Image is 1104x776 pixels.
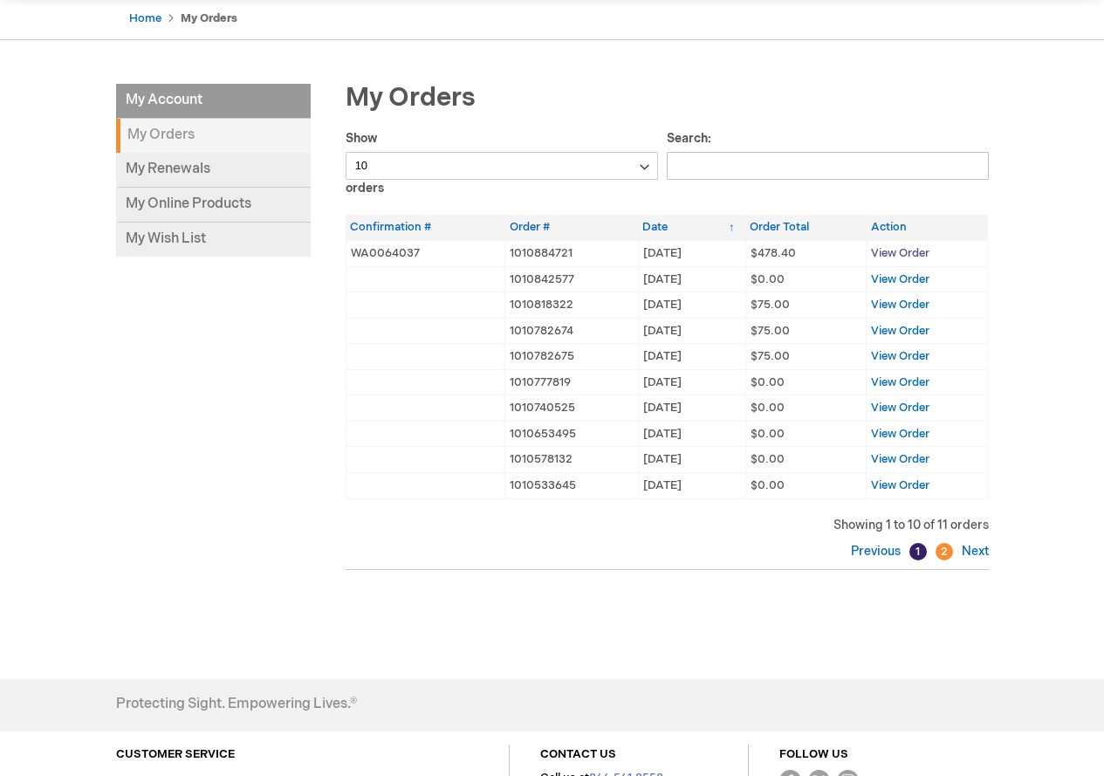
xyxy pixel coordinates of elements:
div: Showing 1 to 10 of 11 orders [346,517,989,534]
td: [DATE] [638,473,745,499]
td: [DATE] [638,369,745,395]
td: 1010653495 [505,421,639,447]
span: My Orders [346,82,476,113]
span: $0.00 [751,272,785,286]
td: 1010818322 [505,292,639,319]
span: $75.00 [751,349,790,363]
td: 1010578132 [505,447,639,473]
a: View Order [871,298,929,312]
td: 1010884721 [505,240,639,266]
a: My Wish List [116,223,311,257]
td: 1010740525 [505,395,639,422]
a: Previous [851,544,905,559]
a: View Order [871,375,929,389]
th: Action: activate to sort column ascending [867,215,988,240]
a: CUSTOMER SERVICE [116,747,235,761]
td: [DATE] [638,395,745,422]
td: 1010842577 [505,266,639,292]
td: 1010533645 [505,473,639,499]
th: Confirmation #: activate to sort column ascending [346,215,505,240]
td: [DATE] [638,344,745,370]
td: 1010777819 [505,369,639,395]
td: 1010782674 [505,318,639,344]
label: Show orders [346,131,659,196]
td: WA0064037 [346,240,505,266]
strong: My Orders [116,119,311,153]
td: [DATE] [638,240,745,266]
strong: My Orders [181,11,237,25]
td: 1010782675 [505,344,639,370]
td: [DATE] [638,292,745,319]
span: $0.00 [751,401,785,415]
span: $0.00 [751,478,785,492]
span: $0.00 [751,452,785,466]
td: [DATE] [638,447,745,473]
td: [DATE] [638,421,745,447]
a: 2 [936,543,953,560]
a: View Order [871,478,929,492]
span: $478.40 [751,246,796,260]
select: Showorders [346,152,659,180]
h4: Protecting Sight. Empowering Lives.® [116,697,357,712]
td: [DATE] [638,318,745,344]
a: View Order [871,452,929,466]
a: My Renewals [116,153,311,188]
span: $75.00 [751,298,790,312]
a: View Order [871,272,929,286]
td: [DATE] [638,266,745,292]
a: Next [957,544,989,559]
a: 1 [909,543,927,560]
label: Search: [667,131,989,173]
th: Date: activate to sort column ascending [638,215,745,240]
a: CONTACT US [540,747,616,761]
input: Search: [667,152,989,180]
span: $0.00 [751,427,785,441]
a: View Order [871,427,929,441]
th: Order Total: activate to sort column ascending [745,215,867,240]
a: Home [129,11,161,25]
span: $0.00 [751,375,785,389]
a: My Online Products [116,188,311,223]
a: View Order [871,349,929,363]
a: View Order [871,324,929,338]
a: View Order [871,246,929,260]
a: View Order [871,401,929,415]
a: FOLLOW US [779,747,848,761]
span: $75.00 [751,324,790,338]
th: Order #: activate to sort column ascending [505,215,639,240]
